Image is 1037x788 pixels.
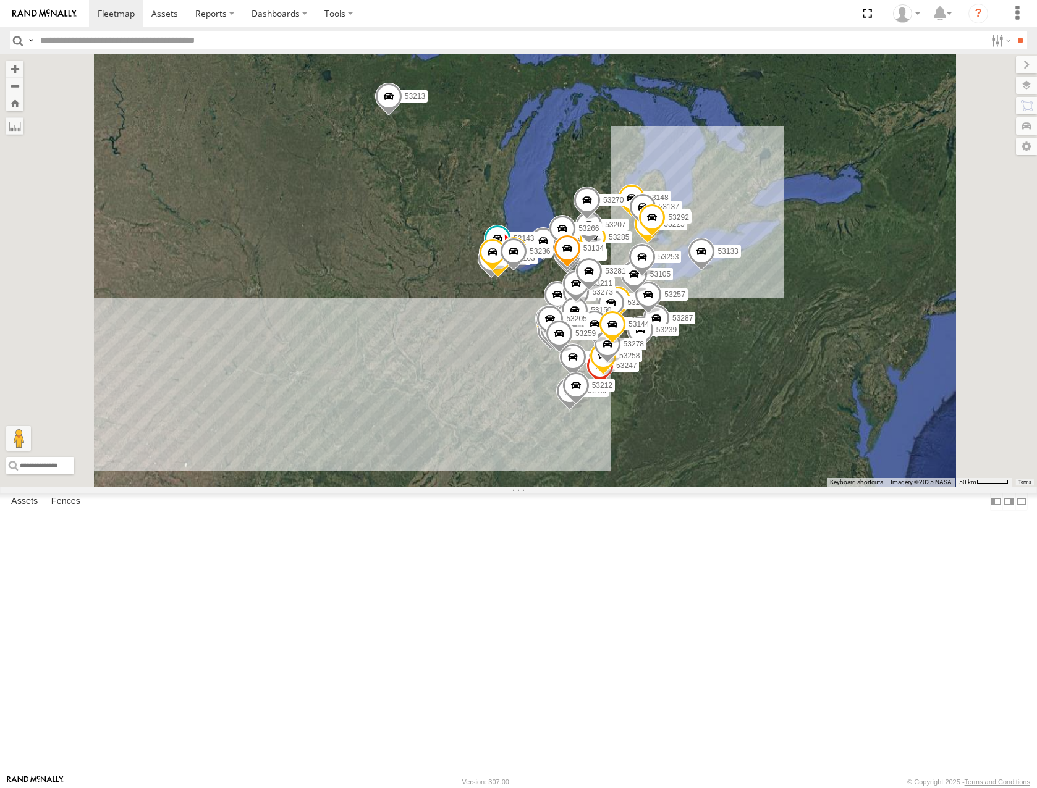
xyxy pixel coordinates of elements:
[405,92,425,101] span: 53213
[592,288,612,296] span: 53273
[514,234,534,243] span: 53143
[530,247,550,256] span: 53236
[664,220,684,228] span: 53225
[45,493,87,511] label: Fences
[12,9,77,18] img: rand-logo.svg
[605,267,625,275] span: 53281
[633,295,654,304] span: 53229
[624,340,644,348] span: 53278
[659,203,679,211] span: 53137
[990,493,1002,511] label: Dock Summary Table to the Left
[955,478,1012,487] button: Map Scale: 50 km per 48 pixels
[986,31,1013,49] label: Search Filter Options
[7,776,64,788] a: Visit our Website
[578,224,599,233] span: 53266
[1016,138,1037,155] label: Map Settings
[656,325,677,334] span: 53239
[619,351,640,360] span: 53258
[965,778,1030,786] a: Terms and Conditions
[1018,479,1031,484] a: Terms (opens in new tab)
[603,196,624,204] span: 53270
[6,426,31,451] button: Drag Pegman onto the map to open Street View
[889,4,925,23] div: Miky Transport
[891,479,952,485] span: Imagery ©2025 NASA
[591,305,611,314] span: 53150
[6,61,23,77] button: Zoom in
[26,31,36,49] label: Search Query
[627,298,648,307] span: 53210
[668,213,688,222] span: 53292
[605,220,625,229] span: 53207
[907,778,1030,786] div: © Copyright 2025 -
[650,270,671,279] span: 53105
[6,94,23,111] button: Zoom Home
[830,478,883,487] button: Keyboard shortcuts
[658,253,679,261] span: 53253
[629,320,649,329] span: 53144
[586,387,606,395] span: 53230
[566,314,586,323] span: 53205
[968,4,988,23] i: ?
[616,361,637,370] span: 53247
[648,193,668,202] span: 53148
[664,290,685,299] span: 53257
[575,329,596,338] span: 53259
[1015,493,1028,511] label: Hide Summary Table
[6,117,23,135] label: Measure
[609,233,629,241] span: 53285
[717,247,738,256] span: 53133
[583,248,603,256] span: 53276
[514,253,535,262] span: 53103
[6,77,23,94] button: Zoom out
[592,279,612,288] span: 53211
[672,314,693,322] span: 53287
[462,778,509,786] div: Version: 307.00
[583,244,604,253] span: 53134
[1002,493,1015,511] label: Dock Summary Table to the Right
[959,479,976,485] span: 50 km
[592,381,612,390] span: 53212
[5,493,44,511] label: Assets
